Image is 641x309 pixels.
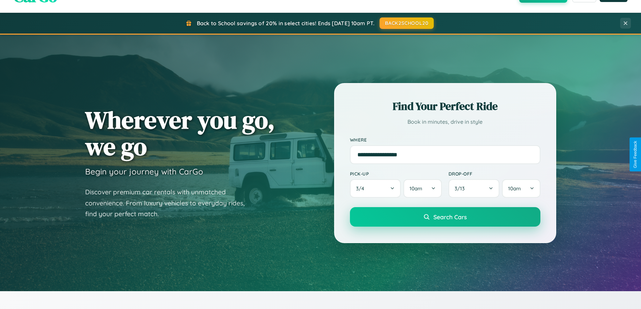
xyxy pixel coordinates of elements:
span: Search Cars [433,213,467,221]
span: 3 / 13 [455,185,468,192]
label: Pick-up [350,171,442,177]
span: 10am [508,185,521,192]
label: Drop-off [449,171,540,177]
button: 3/4 [350,179,401,198]
h2: Find Your Perfect Ride [350,99,540,114]
button: BACK2SCHOOL20 [380,17,434,29]
span: 10am [409,185,422,192]
div: Give Feedback [633,141,638,168]
p: Discover premium car rentals with unmatched convenience. From luxury vehicles to everyday rides, ... [85,187,253,220]
button: 3/13 [449,179,500,198]
label: Where [350,137,540,143]
button: Search Cars [350,207,540,227]
span: 3 / 4 [356,185,367,192]
p: Book in minutes, drive in style [350,117,540,127]
span: Back to School savings of 20% in select cities! Ends [DATE] 10am PT. [197,20,375,27]
button: 10am [502,179,540,198]
h3: Begin your journey with CarGo [85,166,203,177]
button: 10am [403,179,441,198]
h1: Wherever you go, we go [85,107,275,160]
